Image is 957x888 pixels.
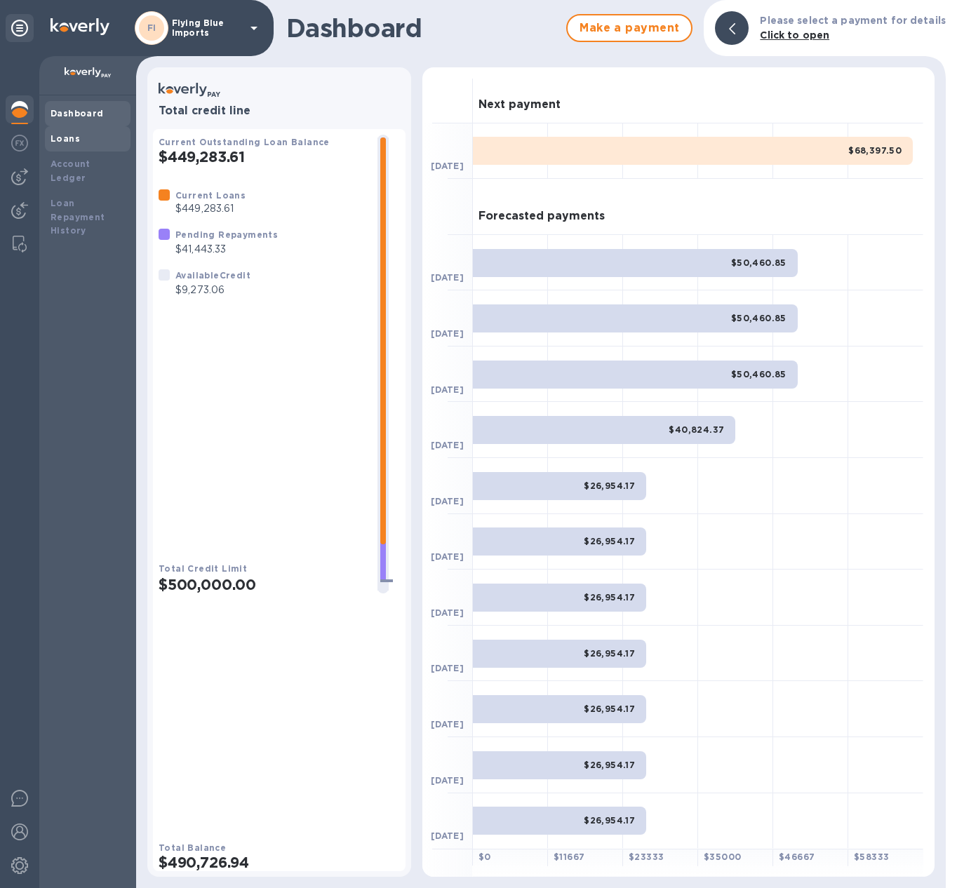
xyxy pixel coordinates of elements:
b: $ 46667 [779,852,815,862]
b: $50,460.85 [731,257,787,268]
b: Available Credit [175,270,250,281]
b: $40,824.37 [669,424,724,435]
b: $50,460.85 [731,313,787,323]
b: $26,954.17 [584,592,635,603]
b: $ 58333 [854,852,889,862]
b: Dashboard [51,108,104,119]
b: Click to open [760,29,829,41]
h1: Dashboard [286,13,559,43]
h3: Forecasted payments [479,210,605,223]
b: $26,954.17 [584,648,635,659]
h2: $449,283.61 [159,148,366,166]
b: $26,954.17 [584,704,635,714]
b: [DATE] [431,719,464,729]
b: [DATE] [431,607,464,618]
img: Logo [51,18,109,35]
img: Foreign exchange [11,135,28,152]
b: [DATE] [431,551,464,562]
b: Total Credit Limit [159,563,247,574]
b: [DATE] [431,775,464,786]
b: Account Ledger [51,159,91,183]
b: Loans [51,133,80,144]
b: Please select a payment for details [760,15,946,26]
button: Make a payment [566,14,692,42]
p: Flying Blue Imports [172,18,242,38]
b: [DATE] [431,663,464,673]
b: Pending Repayments [175,229,278,240]
b: $26,954.17 [584,815,635,826]
h3: Total credit line [159,105,400,118]
b: $26,954.17 [584,536,635,546]
b: $26,954.17 [584,480,635,491]
b: [DATE] [431,440,464,450]
span: Make a payment [579,20,680,36]
b: $ 0 [479,852,491,862]
div: Unpin categories [6,14,34,42]
b: Total Balance [159,842,226,853]
b: $ 11667 [554,852,584,862]
b: [DATE] [431,830,464,841]
b: $ 23333 [629,852,664,862]
p: $41,443.33 [175,242,278,257]
b: $68,397.50 [848,145,902,156]
b: [DATE] [431,384,464,395]
h2: $500,000.00 [159,576,366,593]
b: FI [147,22,156,33]
b: [DATE] [431,496,464,506]
b: [DATE] [431,161,464,171]
h3: Next payment [479,98,561,112]
b: [DATE] [431,328,464,339]
b: Current Loans [175,190,246,201]
p: $9,273.06 [175,283,250,297]
b: $26,954.17 [584,760,635,770]
p: $449,283.61 [175,201,246,216]
b: [DATE] [431,272,464,283]
h2: $490,726.94 [159,854,400,871]
b: Current Outstanding Loan Balance [159,137,330,147]
b: $ 35000 [704,852,741,862]
b: $50,460.85 [731,369,787,379]
b: Loan Repayment History [51,198,105,236]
